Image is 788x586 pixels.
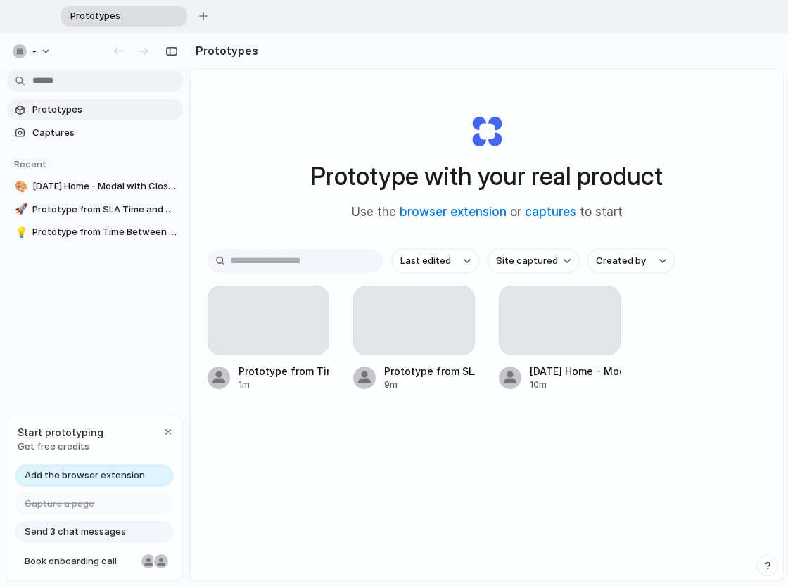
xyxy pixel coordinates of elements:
[530,378,621,391] div: 10m
[384,364,475,378] div: Prototype from SLA Time and Report
[400,205,507,219] a: browser extension
[32,179,177,193] span: [DATE] Home - Modal with Close Button
[65,9,165,23] span: Prototypes
[384,378,475,391] div: 9m
[596,254,646,268] span: Created by
[311,158,663,195] h1: Prototype with your real product
[153,553,170,570] div: Christian Iacullo
[13,203,27,217] button: 🚀
[7,199,183,220] a: 🚀Prototype from SLA Time and Report
[400,254,451,268] span: Last edited
[140,553,157,570] div: Nicole Kubica
[15,464,174,487] a: Add the browser extension
[32,103,177,117] span: Prototypes
[587,249,675,273] button: Created by
[15,224,25,241] div: 💡
[32,126,177,140] span: Captures
[488,249,579,273] button: Site captured
[352,203,623,222] span: Use the or to start
[392,249,479,273] button: Last edited
[61,6,187,27] div: Prototypes
[13,225,27,239] button: 💡
[32,44,37,58] span: -
[18,425,103,440] span: Start prototyping
[353,286,475,391] a: Prototype from SLA Time and Report9m
[32,225,177,239] span: Prototype from Time Between Statuses Tracker
[15,201,25,217] div: 🚀
[530,364,621,378] div: [DATE] Home - Modal with Close Button
[25,525,126,539] span: Send 3 chat messages
[7,222,183,243] a: 💡Prototype from Time Between Statuses Tracker
[25,469,145,483] span: Add the browser extension
[25,554,136,568] span: Book onboarding call
[7,122,183,144] a: Captures
[32,203,177,217] span: Prototype from SLA Time and Report
[25,497,94,511] span: Capture a page
[7,176,183,197] a: 🎨[DATE] Home - Modal with Close Button
[15,550,174,573] a: Book onboarding call
[239,378,329,391] div: 1m
[525,205,576,219] a: captures
[190,42,258,59] h2: Prototypes
[7,40,58,63] button: -
[13,179,27,193] button: 🎨
[15,179,25,195] div: 🎨
[499,286,621,391] a: [DATE] Home - Modal with Close Button10m
[18,440,103,454] span: Get free credits
[208,286,329,391] a: Prototype from Time Between Statuses Tracker1m
[496,254,558,268] span: Site captured
[239,364,329,378] div: Prototype from Time Between Statuses Tracker
[7,99,183,120] a: Prototypes
[14,158,46,170] span: Recent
